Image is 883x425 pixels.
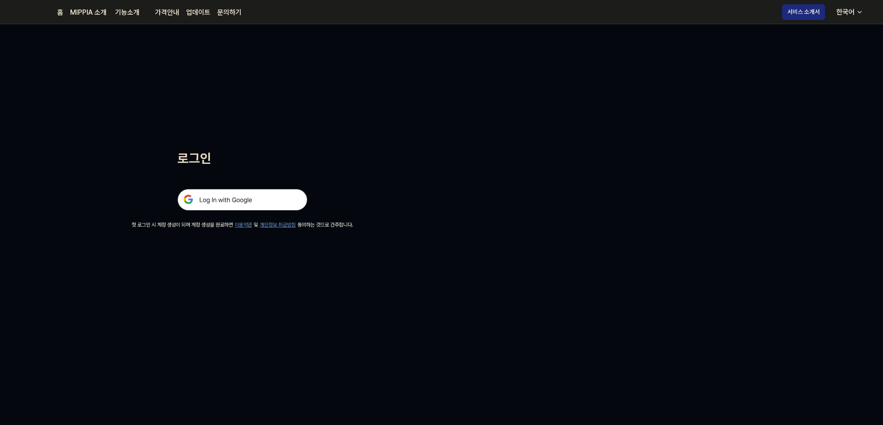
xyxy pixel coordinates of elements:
div: 한국어 [835,7,856,17]
button: 한국어 [829,3,868,21]
a: 업데이트 [186,7,210,18]
a: 이용약관 [235,222,252,228]
h1: 로그인 [177,149,307,168]
img: 구글 로그인 버튼 [177,189,307,211]
a: 가격안내 [155,7,179,18]
button: 서비스 소개서 [782,4,825,20]
div: 첫 로그인 시 계정 생성이 되며 계정 생성을 완료하면 및 동의하는 것으로 간주합니다. [132,221,353,229]
button: 기능소개 [113,7,148,18]
a: MIPPIA 소개 [70,7,106,18]
a: 홈 [57,7,63,18]
div: 기능소개 [113,7,141,18]
a: 문의하기 [217,7,242,18]
img: down [141,9,148,16]
a: 개인정보 취급방침 [260,222,296,228]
